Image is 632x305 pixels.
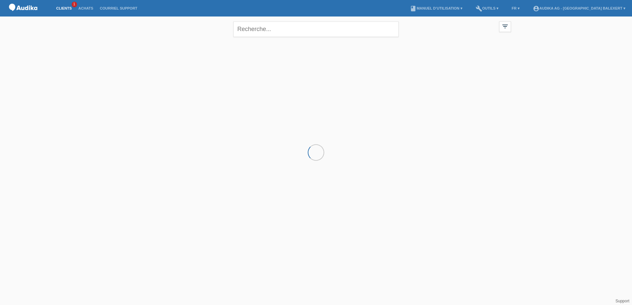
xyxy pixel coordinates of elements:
input: Recherche... [233,21,399,37]
i: book [410,5,416,12]
span: 1 [72,2,77,7]
a: bookManuel d’utilisation ▾ [407,6,465,10]
a: Clients [53,6,75,10]
i: build [476,5,482,12]
a: Achats [75,6,97,10]
i: account_circle [533,5,539,12]
a: Courriel Support [97,6,140,10]
a: account_circleAudika AG - [GEOGRAPHIC_DATA] Balexert ▾ [530,6,629,10]
a: FR ▾ [508,6,523,10]
a: POS — MF Group [7,13,40,18]
i: filter_list [501,23,509,30]
a: buildOutils ▾ [472,6,502,10]
a: Support [615,299,629,303]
